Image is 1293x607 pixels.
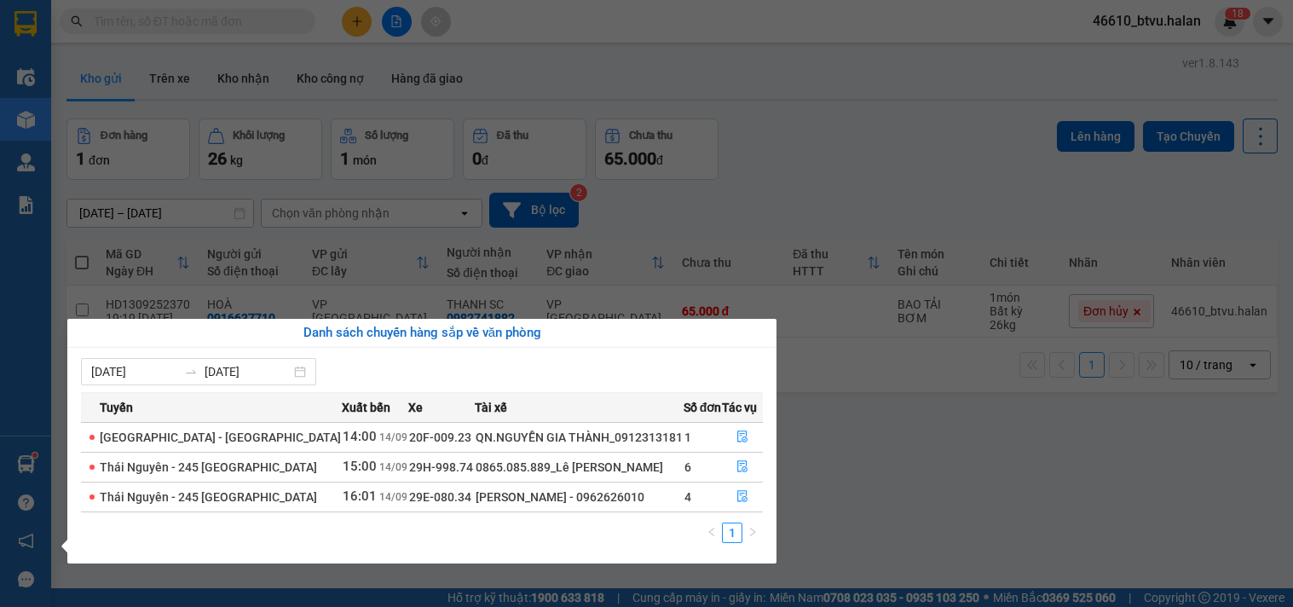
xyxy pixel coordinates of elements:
div: QN.NGUYỄN GIA THÀNH_0912313181 [476,428,683,447]
span: file-done [736,460,748,474]
span: to [184,365,198,379]
span: Thái Nguyên - 245 [GEOGRAPHIC_DATA] [100,490,317,504]
span: 14:00 [343,429,377,444]
button: right [742,523,763,543]
span: Xuất bến [342,398,390,417]
span: Thái Nguyên - 245 [GEOGRAPHIC_DATA] [100,460,317,474]
span: Tài xế [475,398,507,417]
div: [PERSON_NAME] - 0962626010 [476,488,683,506]
button: file-done [723,424,762,451]
span: 1 [684,431,691,444]
span: left [707,527,717,537]
input: Đến ngày [205,362,291,381]
div: 0865.085.889_Lê [PERSON_NAME] [476,458,683,477]
span: right [748,527,758,537]
span: file-done [736,431,748,444]
button: file-done [723,483,762,511]
span: 4 [684,490,691,504]
span: Số đơn [684,398,722,417]
button: file-done [723,454,762,481]
a: 1 [723,523,742,542]
input: Từ ngày [91,362,177,381]
span: 20F-009.23 [409,431,471,444]
span: 16:01 [343,488,377,504]
span: 14/09 [379,431,407,443]
li: 1 [722,523,742,543]
span: Tuyến [100,398,133,417]
span: Tác vụ [722,398,757,417]
button: left [701,523,722,543]
li: Previous Page [701,523,722,543]
span: file-done [736,490,748,504]
span: 6 [684,460,691,474]
span: swap-right [184,365,198,379]
span: 29H-998.74 [409,460,473,474]
span: 14/09 [379,461,407,473]
li: Next Page [742,523,763,543]
span: 29E-080.34 [409,490,471,504]
span: 14/09 [379,491,407,503]
span: 15:00 [343,459,377,474]
span: [GEOGRAPHIC_DATA] - [GEOGRAPHIC_DATA] [100,431,341,444]
div: Danh sách chuyến hàng sắp về văn phòng [81,323,763,344]
span: Xe [408,398,423,417]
